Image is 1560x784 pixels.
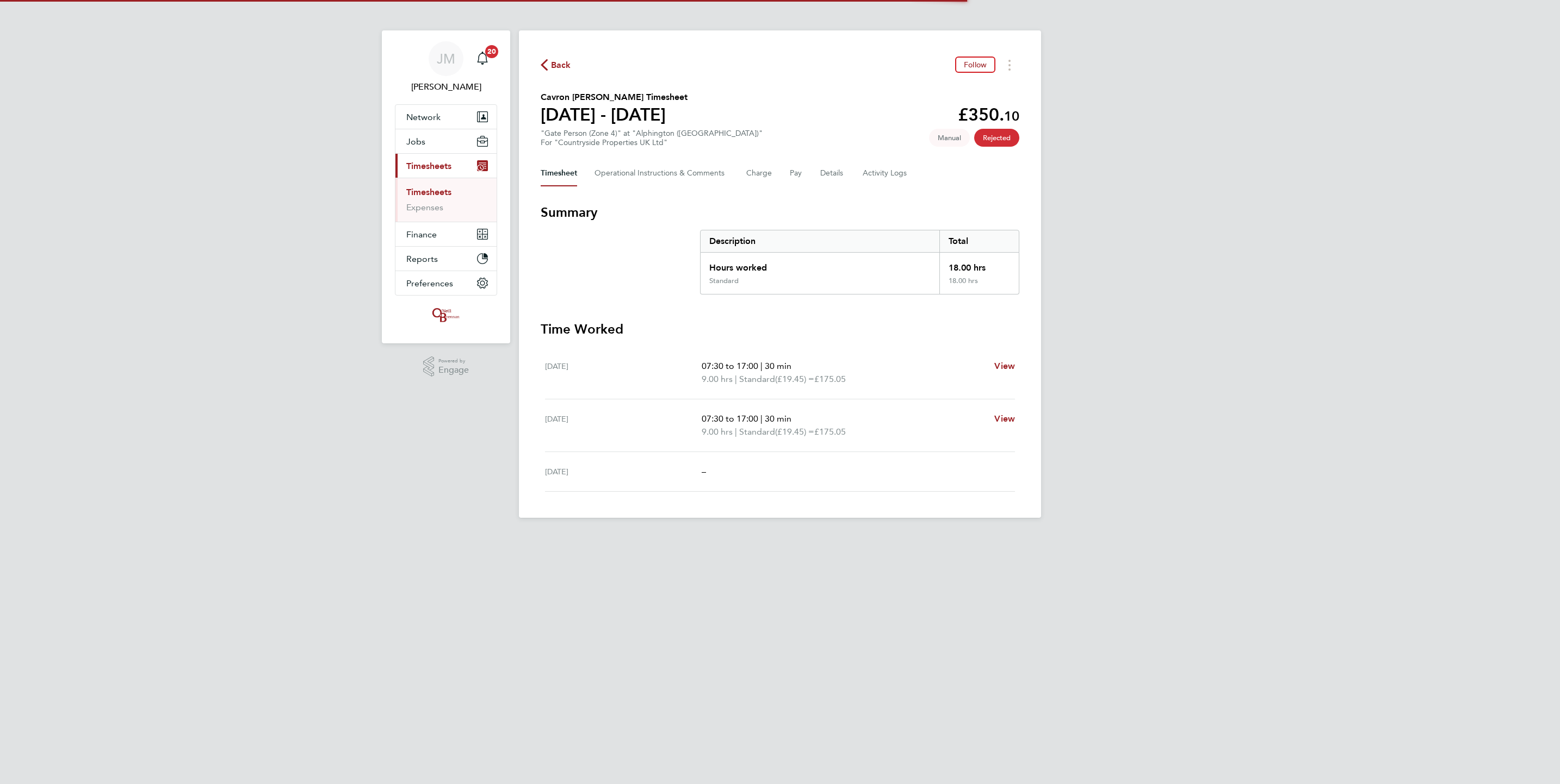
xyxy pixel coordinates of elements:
[541,138,763,147] div: For "Countryside Properties UK Ltd"
[395,222,497,246] button: Finance
[595,160,729,186] button: Operational Instructions & Comments
[485,45,498,58] span: 20
[739,373,775,386] span: Standard
[395,154,497,178] button: Timesheets
[545,412,702,438] div: [DATE]
[541,58,571,72] button: Back
[700,230,1019,294] div: Summary
[735,374,737,384] span: |
[775,374,814,384] span: (£19.45) =
[406,278,453,288] span: Preferences
[702,413,758,424] span: 07:30 to 17:00
[939,277,1019,294] div: 18.00 hrs
[814,427,846,437] span: £175.05
[702,374,733,384] span: 9.00 hrs
[406,202,443,212] a: Expenses
[765,361,791,371] span: 30 min
[790,160,803,186] button: Pay
[814,374,846,384] span: £175.05
[406,136,425,147] span: Jobs
[437,52,455,66] span: JM
[702,466,706,476] span: –
[765,413,791,424] span: 30 min
[541,129,763,147] div: "Gate Person (Zone 4)" at "Alphington ([GEOGRAPHIC_DATA])"
[739,425,775,438] span: Standard
[438,356,469,366] span: Powered by
[964,60,987,70] span: Follow
[406,229,437,240] span: Finance
[395,129,497,153] button: Jobs
[545,360,702,386] div: [DATE]
[994,361,1015,371] span: View
[395,178,497,222] div: Timesheets
[939,253,1019,277] div: 18.00 hrs
[955,57,995,73] button: Follow
[541,204,1019,492] section: Timesheet
[1004,108,1019,124] span: 10
[395,80,497,93] span: Jack Mott
[994,413,1015,424] span: View
[395,105,497,129] button: Network
[820,160,845,186] button: Details
[541,104,688,126] h1: [DATE] - [DATE]
[541,91,688,104] h2: Cavron [PERSON_NAME] Timesheet
[395,41,497,93] a: JM[PERSON_NAME]
[541,204,1019,221] h3: Summary
[541,160,577,186] button: Timesheet
[702,361,758,371] span: 07:30 to 17:00
[430,306,462,324] img: oneillandbrennan-logo-retina.png
[406,112,441,122] span: Network
[438,366,469,375] span: Engage
[406,254,438,264] span: Reports
[939,230,1019,252] div: Total
[994,360,1015,373] a: View
[958,104,1019,125] app-decimal: £350.
[423,356,469,377] a: Powered byEngage
[701,230,939,252] div: Description
[395,271,497,295] button: Preferences
[760,361,763,371] span: |
[994,412,1015,425] a: View
[551,59,571,72] span: Back
[395,247,497,271] button: Reports
[863,160,908,186] button: Activity Logs
[929,129,970,147] span: This timesheet was manually created.
[545,465,702,478] div: [DATE]
[735,427,737,437] span: |
[760,413,763,424] span: |
[541,321,1019,338] h3: Time Worked
[395,306,497,324] a: Go to home page
[1000,57,1019,73] button: Timesheets Menu
[406,161,451,171] span: Timesheets
[974,129,1019,147] span: This timesheet has been rejected.
[702,427,733,437] span: 9.00 hrs
[701,253,939,277] div: Hours worked
[382,30,510,343] nav: Main navigation
[746,160,772,186] button: Charge
[472,41,493,76] a: 20
[775,427,814,437] span: (£19.45) =
[406,187,451,197] a: Timesheets
[709,277,739,285] div: Standard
